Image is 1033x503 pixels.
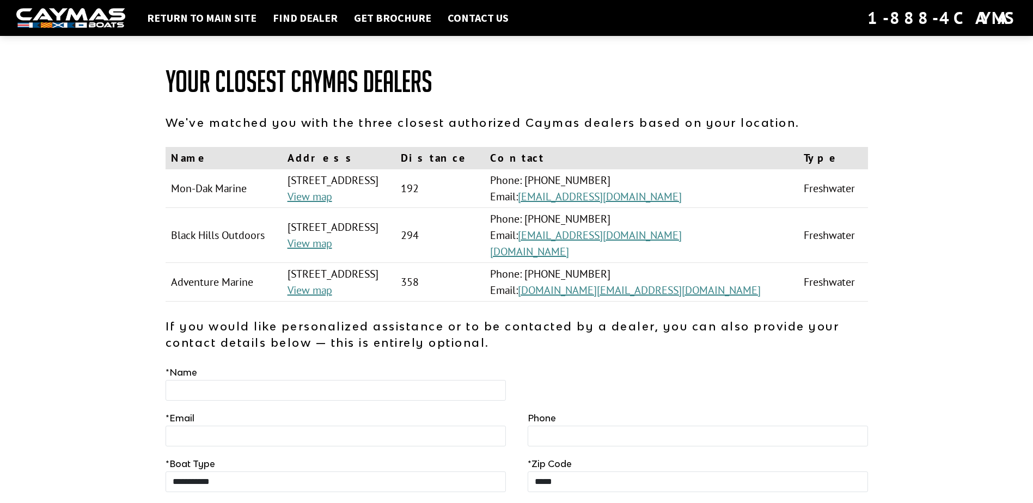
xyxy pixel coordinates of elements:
[485,169,798,208] td: Phone: [PHONE_NUMBER] Email:
[288,189,332,204] a: View map
[798,169,867,208] td: Freshwater
[288,283,332,297] a: View map
[395,263,485,302] td: 358
[485,147,798,169] th: Contact
[395,169,485,208] td: 192
[518,283,761,297] a: [DOMAIN_NAME][EMAIL_ADDRESS][DOMAIN_NAME]
[166,366,197,379] label: Name
[867,6,1017,30] div: 1-888-4CAYMAS
[518,228,682,242] a: [EMAIL_ADDRESS][DOMAIN_NAME]
[490,244,569,259] a: [DOMAIN_NAME]
[528,412,556,425] label: Phone
[282,263,395,302] td: [STREET_ADDRESS]
[166,263,282,302] td: Adventure Marine
[282,208,395,263] td: [STREET_ADDRESS]
[166,65,868,98] h1: Your Closest Caymas Dealers
[798,147,867,169] th: Type
[282,147,395,169] th: Address
[166,147,282,169] th: Name
[282,169,395,208] td: [STREET_ADDRESS]
[395,208,485,263] td: 294
[166,412,194,425] label: Email
[349,11,437,25] a: Get Brochure
[798,208,867,263] td: Freshwater
[16,8,125,28] img: white-logo-c9c8dbefe5ff5ceceb0f0178aa75bf4bb51f6bca0971e226c86eb53dfe498488.png
[798,263,867,302] td: Freshwater
[528,457,572,470] label: Zip Code
[485,263,798,302] td: Phone: [PHONE_NUMBER] Email:
[267,11,343,25] a: Find Dealer
[485,208,798,263] td: Phone: [PHONE_NUMBER] Email:
[518,189,682,204] a: [EMAIL_ADDRESS][DOMAIN_NAME]
[166,169,282,208] td: Mon-Dak Marine
[166,114,868,131] p: We've matched you with the three closest authorized Caymas dealers based on your location.
[442,11,514,25] a: Contact Us
[142,11,262,25] a: Return to main site
[166,318,868,351] p: If you would like personalized assistance or to be contacted by a dealer, you can also provide yo...
[166,208,282,263] td: Black Hills Outdoors
[166,457,215,470] label: Boat Type
[288,236,332,250] a: View map
[395,147,485,169] th: Distance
